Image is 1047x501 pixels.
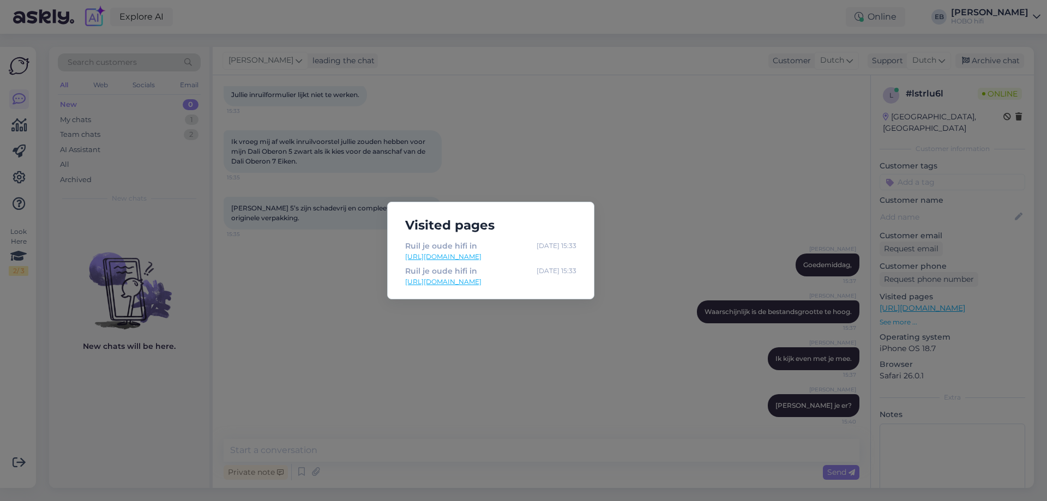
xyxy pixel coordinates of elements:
div: [DATE] 15:33 [537,265,576,277]
div: [DATE] 15:33 [537,240,576,252]
a: [URL][DOMAIN_NAME] [405,277,576,287]
div: Ruil je oude hifi in [405,265,477,277]
div: Ruil je oude hifi in [405,240,477,252]
a: [URL][DOMAIN_NAME] [405,252,576,262]
h5: Visited pages [396,215,585,236]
